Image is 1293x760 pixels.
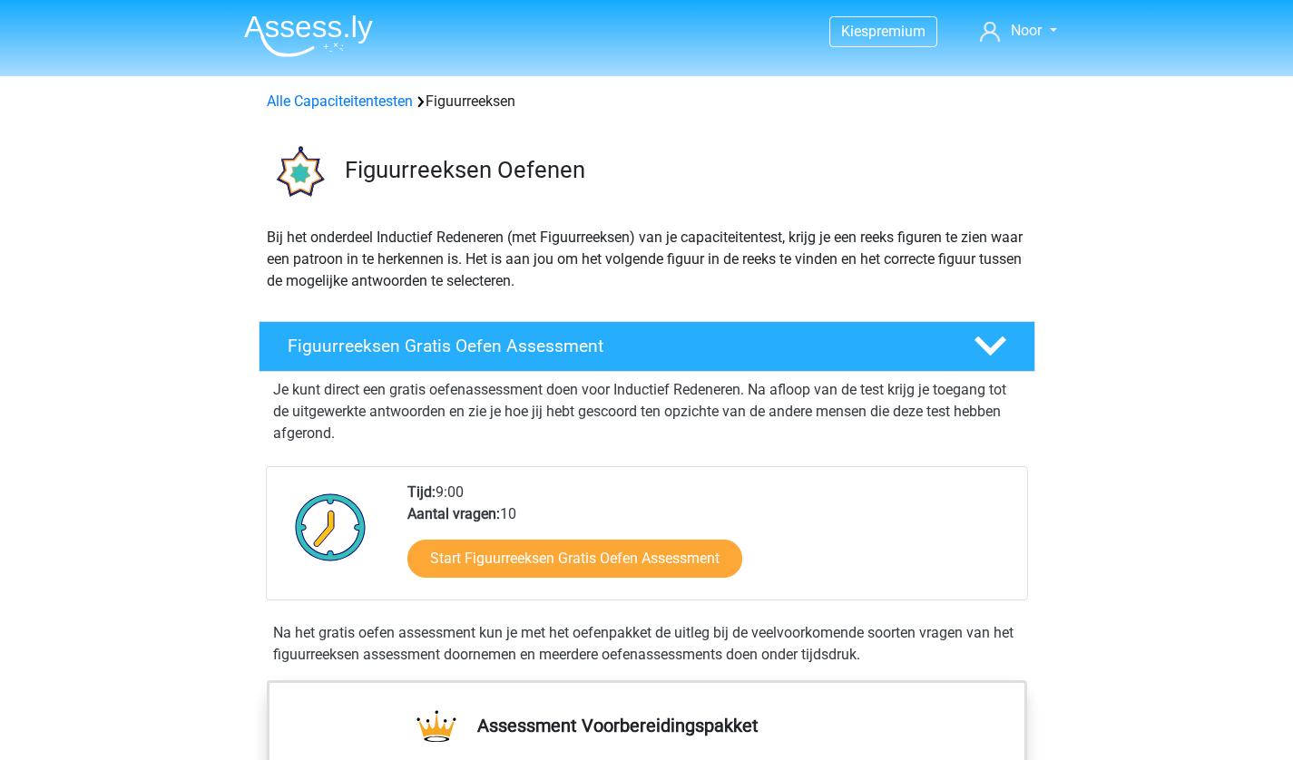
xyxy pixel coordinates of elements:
img: figuurreeksen [260,134,337,211]
span: Kies [841,23,868,40]
a: Start Figuurreeksen Gratis Oefen Assessment [407,540,742,578]
b: Aantal vragen: [407,505,500,522]
h3: Figuurreeksen Oefenen [345,156,1021,184]
p: Bij het onderdeel Inductief Redeneren (met Figuurreeksen) van je capaciteitentest, krijg je een r... [267,227,1027,292]
a: Noor [973,20,1063,42]
p: Je kunt direct een gratis oefenassessment doen voor Inductief Redeneren. Na afloop van de test kr... [273,379,1021,444]
div: 9:00 10 [394,482,1026,599]
b: Tijd: [407,483,436,501]
span: premium [868,23,926,40]
span: Noor [1011,22,1042,39]
img: Klok [285,482,377,572]
a: Alle Capaciteitentesten [267,93,413,110]
a: Kiespremium [830,19,936,44]
h4: Figuurreeksen Gratis Oefen Assessment [288,336,945,356]
a: Figuurreeksen Gratis Oefen Assessment [251,321,1043,372]
div: Figuurreeksen [260,91,1034,112]
div: Na het gratis oefen assessment kun je met het oefenpakket de uitleg bij de veelvoorkomende soorte... [266,622,1028,666]
img: Assessly [244,15,373,57]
